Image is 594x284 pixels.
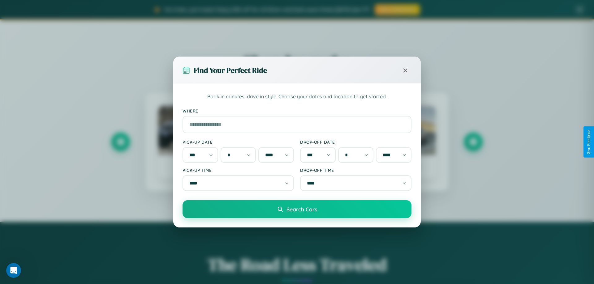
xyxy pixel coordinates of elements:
label: Where [183,108,411,113]
button: Search Cars [183,200,411,218]
h3: Find Your Perfect Ride [194,65,267,75]
span: Search Cars [286,206,317,213]
label: Drop-off Time [300,167,411,173]
p: Book in minutes, drive in style. Choose your dates and location to get started. [183,93,411,101]
label: Pick-up Time [183,167,294,173]
label: Pick-up Date [183,139,294,145]
label: Drop-off Date [300,139,411,145]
